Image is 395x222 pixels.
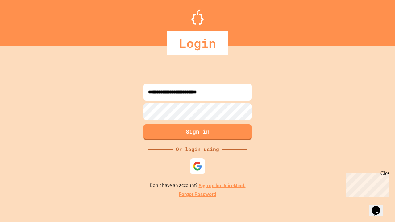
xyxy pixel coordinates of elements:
a: Sign up for JuiceMind. [199,182,246,189]
img: Logo.svg [191,9,204,25]
a: Forgot Password [179,191,216,198]
div: Chat with us now!Close [2,2,43,39]
img: google-icon.svg [193,162,202,171]
button: Sign in [143,124,252,140]
div: Login [167,31,228,55]
div: Or login using [173,146,222,153]
p: Don't have an account? [150,182,246,189]
iframe: chat widget [344,171,389,197]
iframe: chat widget [369,197,389,216]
